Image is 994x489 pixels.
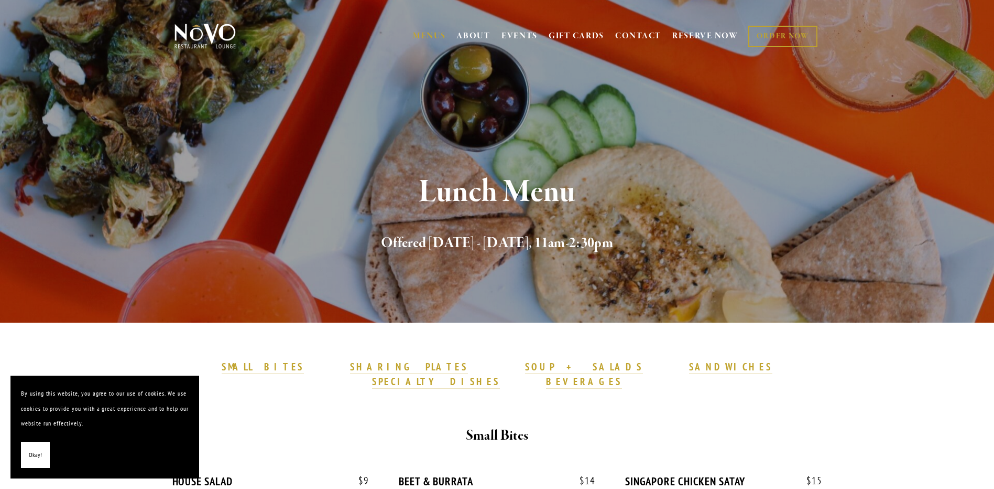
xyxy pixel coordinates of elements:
[29,448,42,463] span: Okay!
[525,360,642,373] strong: SOUP + SALADS
[172,475,369,488] div: HOUSE SALAD
[549,26,604,46] a: GIFT CARDS
[192,232,803,254] h2: Offered [DATE] - [DATE], 11am-2:30pm
[546,375,622,389] a: BEVERAGES
[358,474,364,487] span: $
[806,474,812,487] span: $
[672,26,738,46] a: RESERVE NOW
[222,360,304,374] a: SMALL BITES
[546,375,622,388] strong: BEVERAGES
[615,26,661,46] a: CONTACT
[372,375,500,388] strong: SPECIALTY DISHES
[501,31,538,41] a: EVENTS
[413,31,446,41] a: MENUS
[192,175,803,209] h1: Lunch Menu
[466,427,528,445] strong: Small Bites
[21,386,189,431] p: By using this website, you agree to our use of cookies. We use cookies to provide you with a grea...
[689,360,773,374] a: SANDWICHES
[569,475,595,487] span: 14
[21,442,50,469] button: Okay!
[172,23,238,49] img: Novo Restaurant &amp; Lounge
[10,376,199,479] section: Cookie banner
[748,26,817,47] a: ORDER NOW
[625,475,822,488] div: SINGAPORE CHICKEN SATAY
[350,360,467,373] strong: SHARING PLATES
[348,475,369,487] span: 9
[399,475,595,488] div: BEET & BURRATA
[689,360,773,373] strong: SANDWICHES
[350,360,467,374] a: SHARING PLATES
[372,375,500,389] a: SPECIALTY DISHES
[580,474,585,487] span: $
[456,31,490,41] a: ABOUT
[796,475,822,487] span: 15
[222,360,304,373] strong: SMALL BITES
[525,360,642,374] a: SOUP + SALADS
